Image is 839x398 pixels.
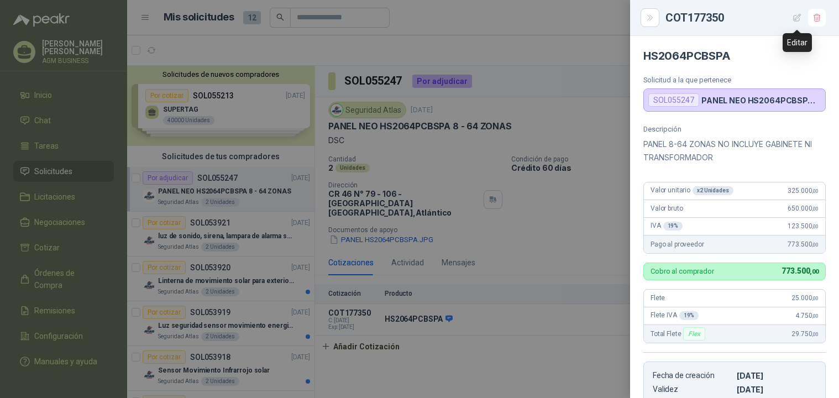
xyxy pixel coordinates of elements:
[693,186,733,195] div: x 2 Unidades
[651,268,714,275] p: Cobro al comprador
[643,76,826,84] p: Solicitud a la que pertenece
[810,268,819,275] span: ,00
[651,222,683,231] span: IVA
[795,312,819,320] span: 4.750
[651,205,683,212] span: Valor bruto
[737,385,816,394] p: [DATE]
[812,223,819,229] span: ,00
[679,311,699,320] div: 19 %
[651,327,707,341] span: Total Flete
[651,294,665,302] span: Flete
[737,371,816,380] p: [DATE]
[643,49,826,62] h4: HS2064PCBSPA
[788,205,819,212] span: 650.000
[783,33,812,52] div: Editar
[812,331,819,337] span: ,00
[812,188,819,194] span: ,00
[812,206,819,212] span: ,00
[683,327,705,341] div: Flex
[812,313,819,319] span: ,00
[791,330,819,338] span: 29.750
[788,187,819,195] span: 325.000
[651,311,699,320] span: Flete IVA
[643,11,657,24] button: Close
[788,222,819,230] span: 123.500
[782,266,819,275] span: 773.500
[653,371,732,380] p: Fecha de creación
[812,295,819,301] span: ,00
[648,93,699,107] div: SOL055247
[651,240,704,248] span: Pago al proveedor
[812,242,819,248] span: ,00
[643,125,826,133] p: Descripción
[791,294,819,302] span: 25.000
[788,240,819,248] span: 773.500
[665,9,826,27] div: COT177350
[653,385,732,394] p: Validez
[663,222,683,231] div: 19 %
[643,138,826,164] p: PANEL 8-64 ZONAS NO INCLUYE GABINETE NI TRANSFORMADOR
[651,186,733,195] span: Valor unitario
[701,96,821,105] p: PANEL NEO HS2064PCBSPA 8 - 64 ZONAS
